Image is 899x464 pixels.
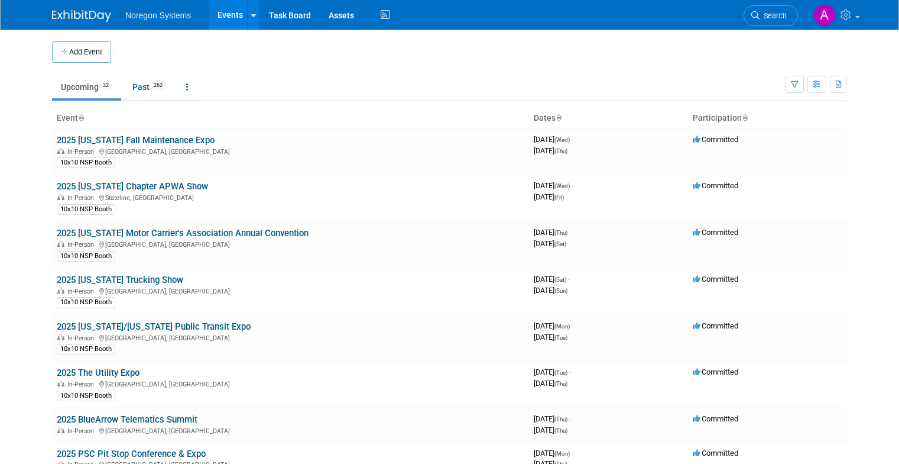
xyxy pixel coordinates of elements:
[78,113,84,123] a: Sort by Event Name
[569,368,571,376] span: -
[57,181,208,192] a: 2025 [US_STATE] Chapter APWA Show
[57,275,183,285] a: 2025 [US_STATE] Trucking Show
[52,10,111,22] img: ExhibitDay
[67,194,98,202] span: In-Person
[534,449,573,457] span: [DATE]
[57,321,251,332] a: 2025 [US_STATE]/[US_STATE] Public Transit Expo
[125,11,191,20] span: Noregon Systems
[67,241,98,249] span: In-Person
[554,230,567,236] span: (Thu)
[554,276,566,283] span: (Sat)
[569,414,571,423] span: -
[57,204,115,215] div: 10x10 NSP Booth
[57,194,64,200] img: In-Person Event
[572,135,573,144] span: -
[569,228,571,237] span: -
[150,81,166,90] span: 262
[572,321,573,330] span: -
[693,414,738,423] span: Committed
[693,368,738,376] span: Committed
[693,321,738,330] span: Committed
[57,135,215,146] a: 2025 [US_STATE] Fall Maintenance Expo
[534,135,573,144] span: [DATE]
[534,239,566,248] span: [DATE]
[693,449,738,457] span: Committed
[534,321,573,330] span: [DATE]
[554,427,567,434] span: (Thu)
[57,192,524,202] div: Stateline, [GEOGRAPHIC_DATA]
[572,181,573,190] span: -
[57,157,115,168] div: 10x10 NSP Booth
[534,286,567,295] span: [DATE]
[57,241,64,247] img: In-Person Event
[57,427,64,433] img: In-Person Event
[554,137,570,143] span: (Wed)
[554,183,570,189] span: (Wed)
[57,379,524,388] div: [GEOGRAPHIC_DATA], [GEOGRAPHIC_DATA]
[57,391,115,401] div: 10x10 NSP Booth
[57,146,524,156] div: [GEOGRAPHIC_DATA], [GEOGRAPHIC_DATA]
[534,146,567,155] span: [DATE]
[742,113,748,123] a: Sort by Participation Type
[534,333,567,341] span: [DATE]
[744,5,798,26] a: Search
[568,275,570,283] span: -
[57,344,115,355] div: 10x10 NSP Booth
[534,181,573,190] span: [DATE]
[57,148,64,154] img: In-Person Event
[554,381,567,387] span: (Thu)
[124,76,175,98] a: Past262
[67,381,98,388] span: In-Person
[693,228,738,237] span: Committed
[693,181,738,190] span: Committed
[554,334,567,341] span: (Tue)
[693,275,738,283] span: Committed
[57,426,524,435] div: [GEOGRAPHIC_DATA], [GEOGRAPHIC_DATA]
[67,427,98,435] span: In-Person
[534,414,571,423] span: [DATE]
[534,192,564,201] span: [DATE]
[67,334,98,342] span: In-Person
[813,4,836,27] img: Ali Connell
[67,288,98,295] span: In-Person
[57,286,524,295] div: [GEOGRAPHIC_DATA], [GEOGRAPHIC_DATA]
[688,108,847,128] th: Participation
[554,416,567,423] span: (Thu)
[57,239,524,249] div: [GEOGRAPHIC_DATA], [GEOGRAPHIC_DATA]
[57,333,524,342] div: [GEOGRAPHIC_DATA], [GEOGRAPHIC_DATA]
[534,275,570,283] span: [DATE]
[57,368,139,378] a: 2025 The Utility Expo
[534,228,571,237] span: [DATE]
[67,148,98,156] span: In-Person
[693,135,738,144] span: Committed
[57,228,309,239] a: 2025 [US_STATE] Motor Carrier's Association Annual Convention
[554,450,570,457] span: (Mon)
[57,297,115,308] div: 10x10 NSP Booth
[554,241,566,247] span: (Sat)
[554,288,567,294] span: (Sun)
[57,381,64,386] img: In-Person Event
[57,288,64,294] img: In-Person Event
[529,108,688,128] th: Dates
[57,414,197,425] a: 2025 BlueArrow Telematics Summit
[99,81,112,90] span: 32
[556,113,562,123] a: Sort by Start Date
[534,426,567,434] span: [DATE]
[554,194,564,201] span: (Fri)
[534,379,567,388] span: [DATE]
[52,76,121,98] a: Upcoming32
[57,334,64,340] img: In-Person Event
[572,449,573,457] span: -
[760,11,787,20] span: Search
[554,369,567,376] span: (Tue)
[52,108,529,128] th: Event
[52,41,111,63] button: Add Event
[57,449,206,459] a: 2025 PSC Pit Stop Conference & Expo
[534,368,571,376] span: [DATE]
[554,323,570,330] span: (Mon)
[57,251,115,262] div: 10x10 NSP Booth
[554,148,567,154] span: (Thu)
